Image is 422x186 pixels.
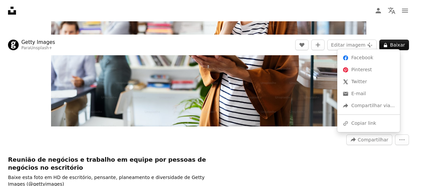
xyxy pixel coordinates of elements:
[340,117,397,129] div: Copiar link
[340,52,397,64] a: Compartilhar no Facebook
[340,64,397,76] a: Compartilhar no Pinterest
[395,134,409,145] button: Mais ações
[358,135,388,145] span: Compartilhar
[340,100,397,112] div: Compartilhar via...
[340,88,397,100] a: Compartilhar por e-mail
[337,49,400,132] div: Compartilhar esta imagem
[346,134,392,145] button: Compartilhar esta imagem
[340,76,397,88] a: Compartilhar no Twitter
